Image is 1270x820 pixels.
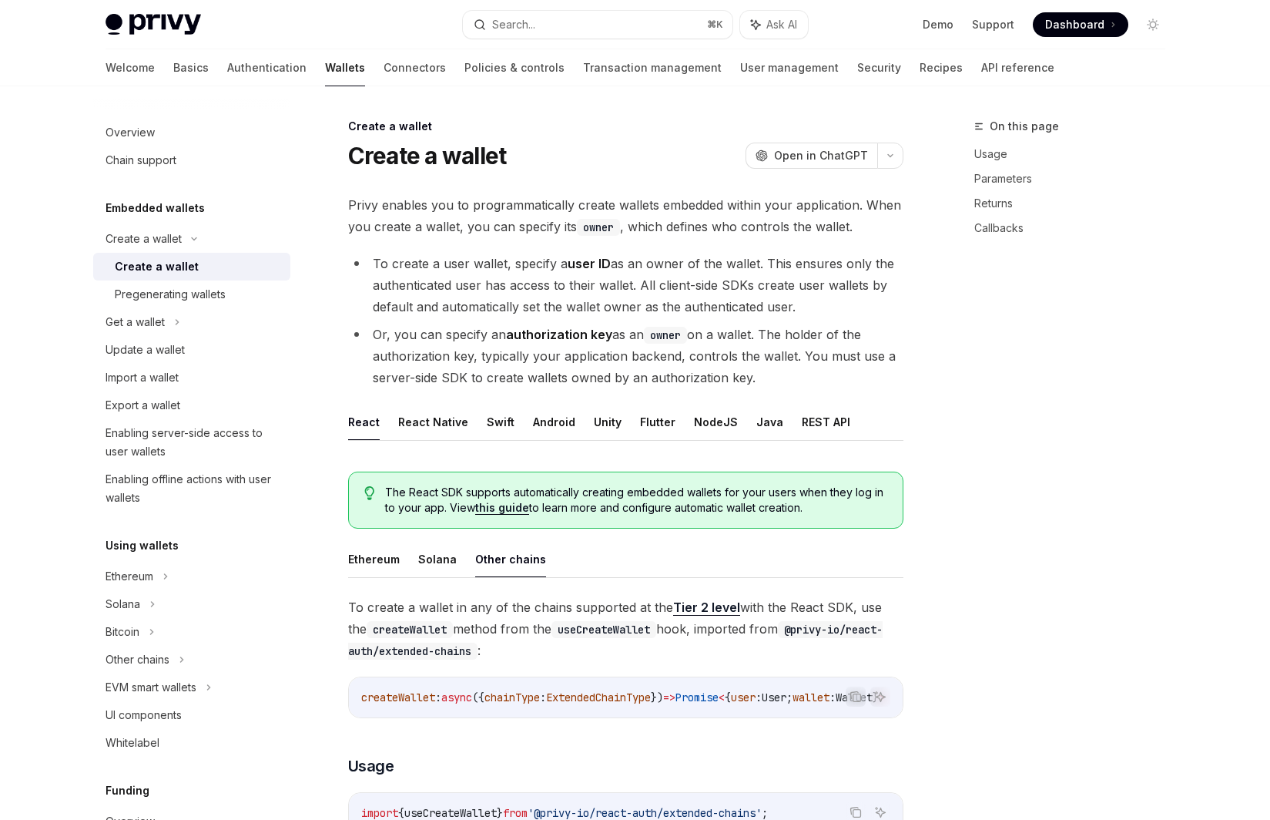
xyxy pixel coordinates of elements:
[106,424,281,461] div: Enabling server-side access to user wallets
[106,781,149,800] h5: Funding
[106,230,182,248] div: Create a wallet
[93,253,290,281] a: Create a wallet
[846,687,866,707] button: Copy the contents from the code block
[398,404,468,440] button: React Native
[528,806,762,820] span: '@privy-io/react-auth/extended-chains'
[93,281,290,308] a: Pregenerating wallets
[106,151,176,170] div: Chain support
[762,691,786,704] span: User
[540,691,546,704] span: :
[923,17,953,32] a: Demo
[472,691,484,704] span: ({
[361,806,398,820] span: import
[106,341,185,359] div: Update a wallet
[568,256,611,271] strong: user ID
[348,597,903,661] span: To create a wallet in any of the chains supported at the with the React SDK, use the method from ...
[583,49,722,86] a: Transaction management
[93,119,290,146] a: Overview
[644,327,687,344] code: owner
[766,17,797,32] span: Ask AI
[115,257,199,276] div: Create a wallet
[93,465,290,512] a: Enabling offline actions with user wallets
[441,691,472,704] span: async
[106,595,140,613] div: Solana
[475,541,546,577] button: Other chains
[551,621,656,638] code: useCreateWallet
[533,404,575,440] button: Android
[106,567,153,586] div: Ethereum
[1033,12,1128,37] a: Dashboard
[740,49,839,86] a: User management
[762,806,768,820] span: ;
[106,536,179,555] h5: Using wallets
[484,691,540,704] span: chainType
[106,650,169,669] div: Other chains
[227,49,307,86] a: Authentication
[93,701,290,729] a: UI components
[367,621,453,638] code: createWallet
[487,404,514,440] button: Swift
[475,501,529,515] a: this guide
[786,691,792,704] span: ;
[1045,17,1104,32] span: Dashboard
[675,691,719,704] span: Promise
[1141,12,1165,37] button: Toggle dark mode
[719,691,725,704] span: <
[673,600,740,616] a: Tier 2 level
[594,404,622,440] button: Unity
[173,49,209,86] a: Basics
[990,117,1059,136] span: On this page
[93,392,290,419] a: Export a wallet
[974,216,1178,240] a: Callbacks
[93,336,290,364] a: Update a wallet
[93,146,290,174] a: Chain support
[707,18,723,31] span: ⌘ K
[972,17,1014,32] a: Support
[640,404,675,440] button: Flutter
[115,285,226,304] div: Pregenerating wallets
[981,49,1054,86] a: API reference
[774,148,868,163] span: Open in ChatGPT
[106,706,182,724] div: UI components
[418,541,457,577] button: Solana
[106,49,155,86] a: Welcome
[106,14,201,35] img: light logo
[546,691,651,704] span: ExtendedChainType
[802,404,850,440] button: REST API
[756,404,783,440] button: Java
[756,691,762,704] span: :
[106,470,281,507] div: Enabling offline actions with user wallets
[384,49,446,86] a: Connectors
[506,327,612,342] strong: authorization key
[348,253,903,318] li: To create a user wallet, specify a as an owner of the wallet. This ensures only the authenticated...
[663,691,675,704] span: =>
[348,324,903,388] li: Or, you can specify an as an on a wallet. The holder of the authorization key, typically your app...
[651,691,663,704] span: })
[361,691,435,704] span: createWallet
[503,806,528,820] span: from
[492,15,535,34] div: Search...
[364,486,375,500] svg: Tip
[974,166,1178,191] a: Parameters
[106,313,165,331] div: Get a wallet
[348,194,903,237] span: Privy enables you to programmatically create wallets embedded within your application. When you c...
[404,806,497,820] span: useCreateWallet
[348,119,903,134] div: Create a wallet
[463,11,732,39] button: Search...⌘K
[725,691,731,704] span: {
[398,806,404,820] span: {
[93,419,290,465] a: Enabling server-side access to user wallets
[106,123,155,142] div: Overview
[93,729,290,757] a: Whitelabel
[385,485,886,516] span: The React SDK supports automatically creating embedded wallets for your users when they log in to...
[106,623,139,641] div: Bitcoin
[348,142,507,170] h1: Create a wallet
[106,396,180,415] div: Export a wallet
[93,364,290,392] a: Import a wallet
[870,687,890,707] button: Ask AI
[348,755,394,777] span: Usage
[746,143,877,169] button: Open in ChatGPT
[106,678,196,697] div: EVM smart wallets
[740,11,808,39] button: Ask AI
[694,404,738,440] button: NodeJS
